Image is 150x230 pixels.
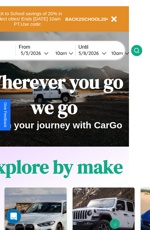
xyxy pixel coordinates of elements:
button: 10am [50,50,75,56]
label: From [19,44,75,50]
div: 10am [108,50,125,56]
div: Give Feedback [3,102,7,127]
div: 5 / 8 / 2026 [79,50,102,56]
button: 10am [106,50,131,56]
div: 10am [52,50,69,56]
b: BACK2SCHOOL20 [65,16,106,22]
button: 5/3/2026 [19,50,50,56]
label: Until [79,44,131,50]
iframe: Intercom live chat [6,209,21,224]
div: 5 / 3 / 2026 [21,50,44,56]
